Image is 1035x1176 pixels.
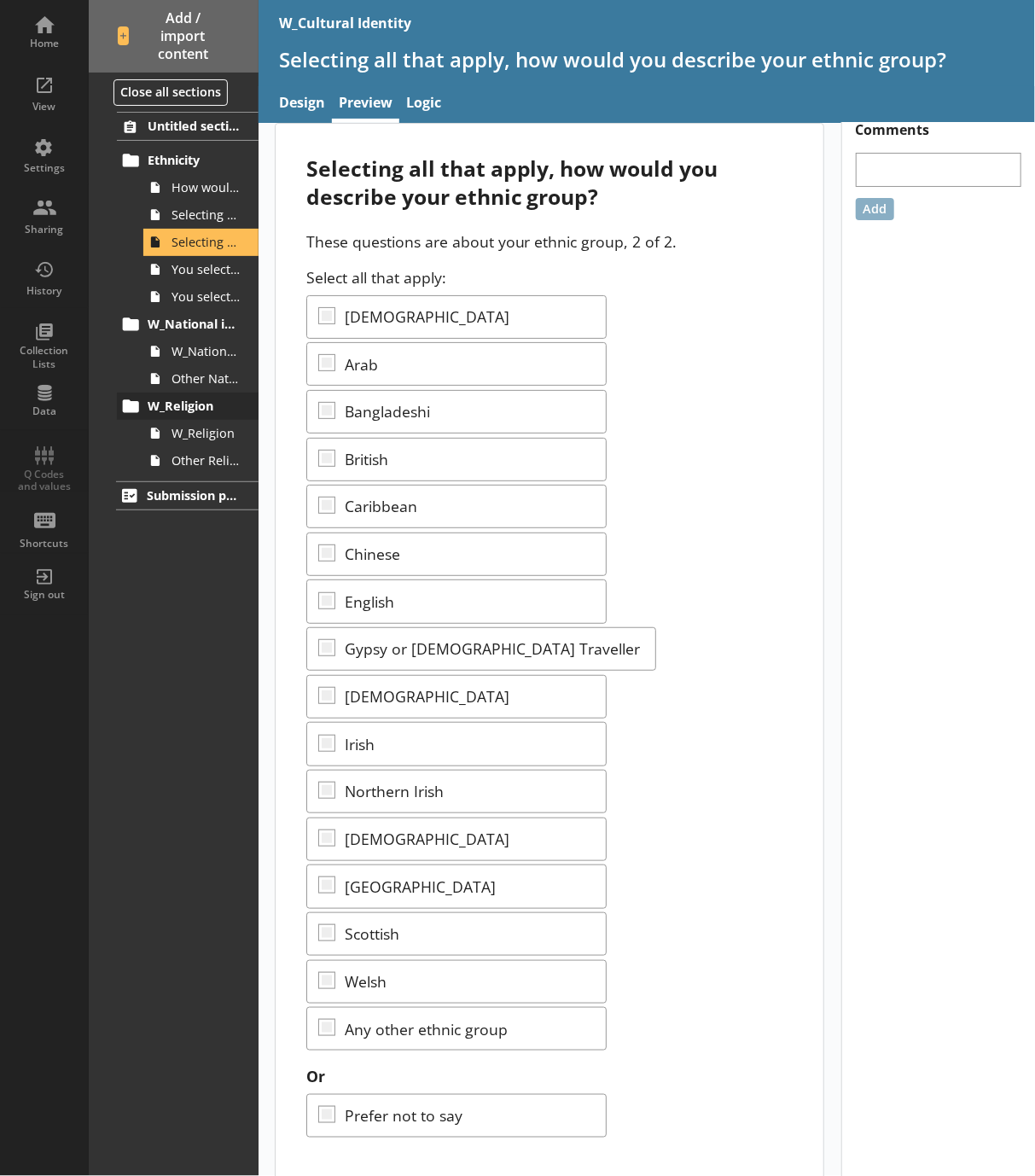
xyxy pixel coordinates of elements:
div: W_Cultural Identity [279,14,411,32]
span: W_Religion [148,398,241,414]
span: Other National Identity [172,370,240,387]
a: Submission page [116,481,259,510]
li: EthnicityHow would you describe your ethnic group?Selecting all that apply, how would you describ... [125,147,259,311]
p: These questions are about your ethnic group, 2 of 2. [306,231,794,252]
div: Selecting all that apply, how would you describe your ethnic group? [306,154,794,211]
div: Home [15,37,74,50]
span: W_National Identity [172,343,240,359]
a: Selecting all that apply, how would you describe your ethnic group? [143,201,259,229]
div: Data [15,405,74,418]
a: W_Religion [143,420,259,447]
a: Logic [399,86,448,123]
button: Close all sections [113,79,228,106]
a: Selecting all that apply, how would you describe your ethnic group? [143,229,259,256]
li: W_ReligionW_ReligionOther Religion [125,393,259,474]
a: Ethnicity [117,147,259,174]
a: W_National Identity [143,338,259,365]
a: You selected 'Any other ethnic group'. [143,283,259,311]
a: W_National identity [117,311,259,338]
span: Selecting all that apply, how would you describe your ethnic group? [172,234,240,250]
a: Preview [332,86,399,123]
a: How would you describe your ethnic group? [143,174,259,201]
h1: Selecting all that apply, how would you describe your ethnic group? [279,46,1015,73]
a: Design [272,86,332,123]
a: You selected '[DEMOGRAPHIC_DATA]'. [143,256,259,283]
a: Untitled section [117,112,259,141]
span: You selected 'Any other ethnic group'. [172,288,240,305]
li: Untitled sectionEthnicityHow would you describe your ethnic group?Selecting all that apply, how w... [89,112,259,474]
a: W_Religion [117,393,259,420]
span: Submission page [147,487,241,504]
span: W_Religion [172,425,240,441]
div: View [15,100,74,114]
div: Sharing [15,223,74,236]
span: How would you describe your ethnic group? [172,179,240,195]
div: Collection Lists [15,344,74,370]
h1: Comments [842,107,1035,139]
div: Settings [15,161,74,175]
span: Untitled section [148,118,241,134]
span: You selected '[DEMOGRAPHIC_DATA]'. [172,261,240,277]
a: Other National Identity [143,365,259,393]
span: Other Religion [172,452,240,469]
span: W_National identity [148,316,241,332]
div: Sign out [15,588,74,602]
li: W_National identityW_National IdentityOther National Identity [125,311,259,393]
a: Other Religion [143,447,259,474]
span: Ethnicity [148,152,241,168]
div: History [15,284,74,298]
span: Add / import content [118,9,230,62]
div: Shortcuts [15,537,74,550]
span: Selecting all that apply, how would you describe your ethnic group? [172,207,240,223]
